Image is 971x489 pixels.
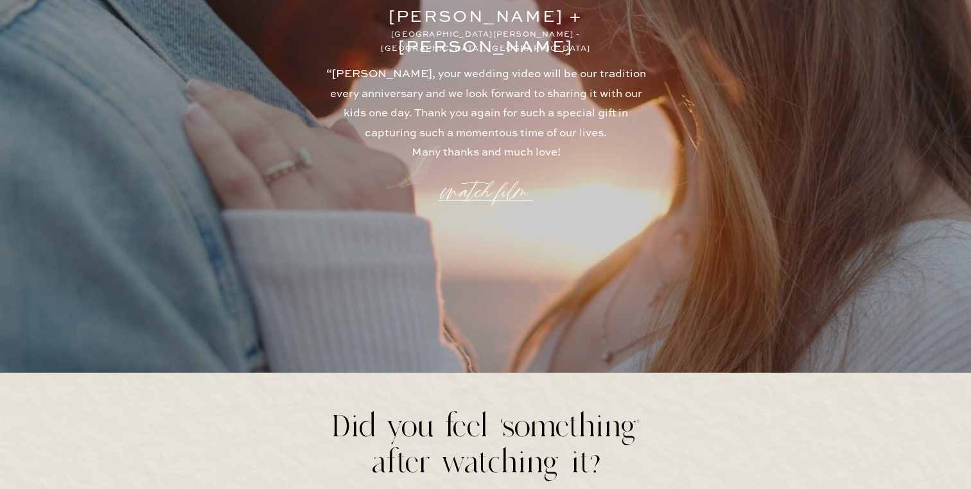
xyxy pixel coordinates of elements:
[351,3,620,20] p: [PERSON_NAME] + [PERSON_NAME]
[351,28,620,40] p: [GEOGRAPHIC_DATA][PERSON_NAME] - [GEOGRAPHIC_DATA], [GEOGRAPHIC_DATA]
[439,159,532,208] a: watch film
[322,65,649,177] p: “[PERSON_NAME], your wedding video will be our tradition every anniversary and we look forward to...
